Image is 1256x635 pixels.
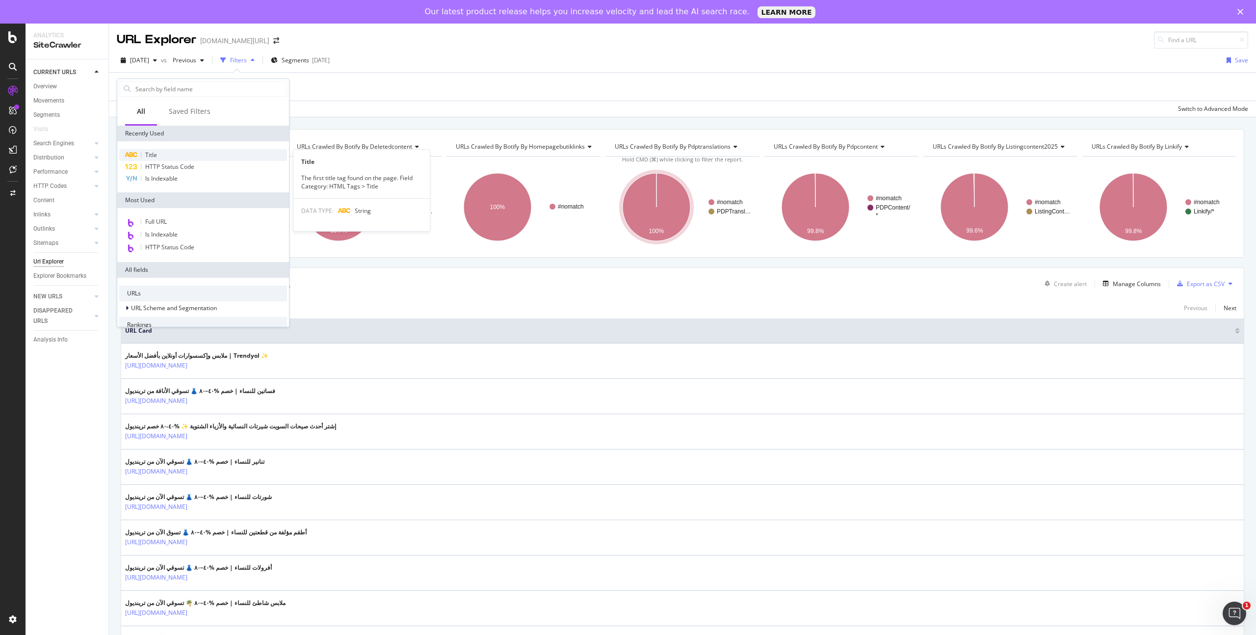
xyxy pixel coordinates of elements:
[1194,199,1220,206] text: #nomatch
[267,53,334,68] button: Segments[DATE]
[33,306,92,326] a: DISAPPEARED URLS
[876,204,911,211] text: PDPContent/
[1090,139,1228,155] h4: URLs Crawled By Botify By linkify
[613,139,751,155] h4: URLs Crawled By Botify By pdptranslations
[490,204,505,211] text: 100%
[33,110,102,120] a: Segments
[125,537,187,547] a: [URL][DOMAIN_NAME]
[33,181,67,191] div: HTTP Codes
[297,142,412,151] span: URLs Crawled By Botify By deletedcontent
[33,96,102,106] a: Movements
[446,164,601,250] div: A chart.
[772,139,910,155] h4: URLs Crawled By Botify By pdpcontent
[125,396,187,406] a: [URL][DOMAIN_NAME]
[1237,9,1247,15] div: Close
[1224,302,1236,314] button: Next
[33,81,102,92] a: Overview
[130,56,149,64] span: 2025 Aug. 8th
[1035,199,1061,206] text: #nomatch
[33,96,64,106] div: Movements
[558,203,584,210] text: #nomatch
[33,257,64,267] div: Url Explorer
[33,257,102,267] a: Url Explorer
[295,139,433,155] h4: URLs Crawled By Botify By deletedcontent
[312,56,330,64] div: [DATE]
[923,164,1077,250] svg: A chart.
[1184,304,1207,312] div: Previous
[33,153,92,163] a: Distribution
[33,138,92,149] a: Search Engines
[615,142,731,151] span: URLs Crawled By Botify By pdptranslations
[931,139,1073,155] h4: URLs Crawled By Botify By listingcontent2025
[293,174,430,190] div: The first title tag found on the page. Field Category: HTML Tags > Title
[33,110,60,120] div: Segments
[33,195,102,206] a: Content
[33,167,68,177] div: Performance
[125,431,187,441] a: [URL][DOMAIN_NAME]
[605,164,759,250] div: A chart.
[125,361,187,370] a: [URL][DOMAIN_NAME]
[33,238,92,248] a: Sitemaps
[1041,276,1087,291] button: Create alert
[355,207,371,215] span: String
[1187,280,1225,288] div: Export as CSV
[717,199,743,206] text: #nomatch
[774,142,878,151] span: URLs Crawled By Botify By pdpcontent
[807,228,824,235] text: 99.8%
[125,326,1232,335] span: URL Card
[330,227,347,234] text: 99.7%
[119,317,287,333] div: Rankings
[649,228,664,235] text: 100%
[117,126,289,141] div: Recently Used
[1173,276,1225,291] button: Export as CSV
[33,271,86,281] div: Explorer Bookmarks
[425,7,750,17] div: Our latest product release helps you increase velocity and lead the AI search race.
[145,174,178,183] span: Is Indexable
[33,291,62,302] div: NEW URLS
[125,467,187,476] a: [URL][DOMAIN_NAME]
[1243,602,1251,609] span: 1
[230,56,247,64] div: Filters
[456,142,585,151] span: URLs Crawled By Botify By homepagebutiklinks
[33,167,92,177] a: Performance
[125,573,187,582] a: [URL][DOMAIN_NAME]
[764,164,918,250] svg: A chart.
[216,53,259,68] button: Filters
[717,208,751,215] text: PDPTransl…
[966,227,983,234] text: 99.6%
[454,139,600,155] h4: URLs Crawled By Botify By homepagebutiklinks
[1174,101,1248,117] button: Switch to Advanced Mode
[33,67,92,78] a: CURRENT URLS
[145,243,194,251] span: HTTP Status Code
[622,156,743,163] span: Hold CMD (⌘) while clicking to filter the report.
[125,608,187,618] a: [URL][DOMAIN_NAME]
[33,335,102,345] a: Analysis Info
[1178,105,1248,113] div: Switch to Advanced Mode
[293,158,430,166] div: Title
[1154,31,1248,49] input: Find a URL
[33,124,58,134] a: Visits
[1035,208,1070,215] text: ListingCont…
[33,291,92,302] a: NEW URLS
[117,262,289,278] div: All fields
[137,106,145,116] div: All
[33,195,54,206] div: Content
[273,37,279,44] div: arrow-right-arrow-left
[169,106,210,116] div: Saved Filters
[33,224,55,234] div: Outlinks
[33,124,48,134] div: Visits
[125,528,307,537] div: أطقم مؤلفة من قطعتين للنساء | خصم %٤٠–٨٠ 👗 تسوق الآن من ترينديول
[161,56,169,64] span: vs
[33,67,76,78] div: CURRENT URLS
[1194,208,1214,215] text: Linkify/*
[1054,280,1087,288] div: Create alert
[33,210,92,220] a: Inlinks
[145,151,157,159] span: Title
[1184,302,1207,314] button: Previous
[1082,164,1236,250] svg: A chart.
[1224,304,1236,312] div: Next
[1113,280,1161,288] div: Manage Columns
